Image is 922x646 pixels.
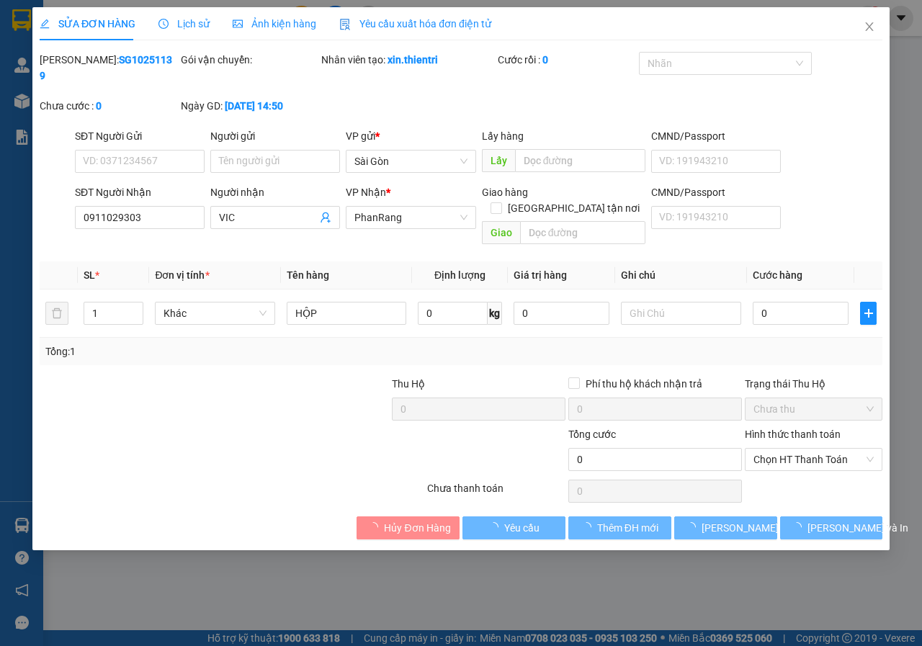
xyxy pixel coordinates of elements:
span: [GEOGRAPHIC_DATA] tận nơi [502,200,645,216]
div: Người nhận [210,184,340,200]
span: Sài Gòn [354,151,467,172]
span: Thêm ĐH mới [597,520,658,536]
span: Cước hàng [752,269,802,281]
span: picture [233,19,243,29]
span: Tổng cước [568,429,616,440]
b: xin.thientri [388,54,438,66]
th: Ghi chú [615,261,746,290]
div: CMND/Passport [651,184,781,200]
div: CMND/Passport [651,128,781,144]
span: SỬA ĐƠN HÀNG [40,18,135,30]
div: [PERSON_NAME]: [40,52,178,84]
div: VP gửi [346,128,475,144]
span: Ảnh kiện hàng [233,18,316,30]
span: Định lượng [434,269,485,281]
div: Chưa thanh toán [426,480,567,506]
span: plus [861,308,876,319]
div: Cước rồi : [498,52,636,68]
span: clock-circle [158,19,169,29]
div: Người gửi [210,128,340,144]
div: Chưa cước : [40,98,178,114]
button: Close [849,7,890,48]
span: Tên hàng [287,269,329,281]
button: Hủy Đơn Hàng [357,516,460,539]
span: PhanRang [354,207,467,228]
span: edit [40,19,50,29]
div: Nhân viên tạo: [321,52,495,68]
div: Ngày GD: [181,98,319,114]
button: plus [860,302,877,325]
span: close [864,21,875,32]
input: Ghi Chú [621,302,740,325]
div: SĐT Người Gửi [75,128,205,144]
button: Thêm ĐH mới [568,516,671,539]
input: Dọc đường [519,221,645,244]
span: Hủy Đơn Hàng [384,520,450,536]
span: kg [488,302,502,325]
div: Trạng thái Thu Hộ [744,376,882,392]
button: Yêu cầu [462,516,565,539]
b: [DATE] 14:50 [225,100,283,112]
span: loading [686,522,702,532]
div: Tổng: 1 [45,344,357,359]
span: loading [791,522,807,532]
span: user-add [320,212,331,223]
div: Gói vận chuyển: [181,52,319,68]
span: Giao [481,221,519,244]
span: SL [84,269,95,281]
button: [PERSON_NAME] thay đổi [674,516,777,539]
span: Phí thu hộ khách nhận trả [580,376,708,392]
span: loading [368,522,384,532]
b: 0 [542,54,548,66]
span: Chọn HT Thanh Toán [753,449,874,470]
img: icon [339,19,351,30]
span: loading [581,522,597,532]
span: Lấy [481,149,514,172]
div: SĐT Người Nhận [75,184,205,200]
button: delete [45,302,68,325]
span: Yêu cầu [504,520,540,536]
span: Khác [164,302,266,324]
span: VP Nhận [346,187,386,198]
button: [PERSON_NAME] và In [779,516,882,539]
b: 0 [96,100,102,112]
span: Lịch sử [158,18,210,30]
span: Thu Hộ [392,378,425,390]
span: Giá trị hàng [514,269,567,281]
b: SG10251139 [40,54,172,81]
span: Lấy hàng [481,130,523,142]
span: [PERSON_NAME] và In [807,520,908,536]
span: Giao hàng [481,187,527,198]
input: Dọc đường [514,149,645,172]
label: Hình thức thanh toán [744,429,840,440]
span: Đơn vị tính [155,269,209,281]
span: [PERSON_NAME] thay đổi [702,520,817,536]
input: VD: Bàn, Ghế [287,302,406,325]
span: Chưa thu [753,398,874,420]
span: Yêu cầu xuất hóa đơn điện tử [339,18,491,30]
span: loading [488,522,504,532]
